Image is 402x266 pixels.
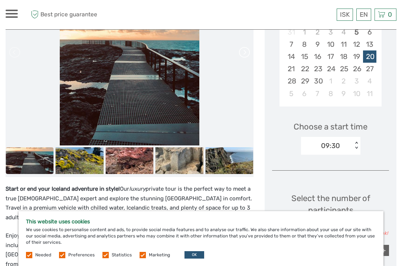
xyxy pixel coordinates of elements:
[285,75,298,87] div: Choose Sunday, September 28th, 2025
[311,26,324,38] div: Not available Tuesday, September 2nd, 2025
[311,75,324,87] div: Choose Tuesday, September 30th, 2025
[68,252,95,258] label: Preferences
[298,50,311,63] div: Choose Monday, September 15th, 2025
[112,252,132,258] label: Statistics
[285,26,298,38] div: Not available Sunday, August 31st, 2025
[298,75,311,87] div: Choose Monday, September 29th, 2025
[29,9,103,21] span: Best price guarantee
[350,38,363,50] div: Choose Friday, September 12th, 2025
[177,6,215,24] img: 632-1a1f61c2-ab70-46c5-a88f-57c82c74ba0d_logo_small.jpg
[298,38,311,50] div: Choose Monday, September 8th, 2025
[337,38,350,50] div: Choose Thursday, September 11th, 2025
[324,38,337,50] div: Choose Wednesday, September 10th, 2025
[311,38,324,50] div: Choose Tuesday, September 9th, 2025
[55,147,104,174] img: 2cbaec124f794eceb1fb7eb37628d6b5_slider_thumbnail.jpeg
[337,88,350,100] div: Choose Thursday, October 9th, 2025
[324,50,337,63] div: Choose Wednesday, September 17th, 2025
[350,26,363,38] div: Choose Friday, September 5th, 2025
[6,185,120,192] strong: Start or end your Iceland adventure in style!
[337,50,350,63] div: Choose Thursday, September 18th, 2025
[387,11,393,18] span: 0
[10,13,84,19] p: We're away right now. Please check back later!
[324,75,337,87] div: Choose Wednesday, October 1st, 2025
[6,184,254,222] p: Our private tour is the perfect way to meet a true [DEMOGRAPHIC_DATA] expert and explore the stun...
[285,38,298,50] div: Choose Sunday, September 7th, 2025
[298,88,311,100] div: Choose Monday, October 6th, 2025
[363,26,376,38] div: Choose Saturday, September 6th, 2025
[353,142,359,150] div: < >
[363,75,376,87] div: Choose Saturday, October 4th, 2025
[294,121,367,132] span: Choose a start time
[282,26,379,100] div: month 2025-09
[129,185,146,192] em: luxury
[285,50,298,63] div: Choose Sunday, September 14th, 2025
[340,11,350,18] span: ISK
[324,63,337,75] div: Choose Wednesday, September 24th, 2025
[6,147,54,174] img: 63e921b7c27a4f8190dc9829ca2bd1bf_slider_thumbnail.jpeg
[378,245,389,256] div: +
[337,26,350,38] div: Not available Thursday, September 4th, 2025
[298,26,311,38] div: Not available Monday, September 1st, 2025
[324,88,337,100] div: Choose Wednesday, October 8th, 2025
[85,12,94,20] button: Open LiveChat chat widget
[337,75,350,87] div: Choose Thursday, October 2nd, 2025
[35,252,51,258] label: Needed
[356,9,371,21] div: EN
[149,252,170,258] label: Marketing
[105,147,154,174] img: aecab88825b04646885dc09eeb3718cb_slider_thumbnail.jpeg
[350,63,363,75] div: Choose Friday, September 26th, 2025
[285,63,298,75] div: Choose Sunday, September 21st, 2025
[350,75,363,87] div: Choose Friday, October 3rd, 2025
[311,63,324,75] div: Choose Tuesday, September 23rd, 2025
[156,147,204,174] img: b9dd054b9aad4797b6685fcd02edcc70_slider_thumbnail.jpeg
[363,88,376,100] div: Choose Saturday, October 11th, 2025
[363,50,376,63] div: Choose Saturday, September 20th, 2025
[272,193,389,237] div: Select the number of participants
[350,50,363,63] div: Choose Friday, September 19th, 2025
[311,88,324,100] div: Choose Tuesday, October 7th, 2025
[324,26,337,38] div: Not available Wednesday, September 3rd, 2025
[184,251,204,259] button: OK
[298,63,311,75] div: Choose Monday, September 22nd, 2025
[311,50,324,63] div: Choose Tuesday, September 16th, 2025
[205,147,254,174] img: 37112f1f93614a57b396789df0bdceb1_slider_thumbnail.jpeg
[285,88,298,100] div: Choose Sunday, October 5th, 2025
[337,63,350,75] div: Choose Thursday, September 25th, 2025
[321,141,340,151] div: 09:30
[19,211,383,266] div: We use cookies to personalise content and ads, to provide social media features and to analyse ou...
[26,219,376,225] h5: This website uses cookies
[363,38,376,50] div: Choose Saturday, September 13th, 2025
[350,88,363,100] div: Choose Friday, October 10th, 2025
[363,63,376,75] div: Choose Saturday, September 27th, 2025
